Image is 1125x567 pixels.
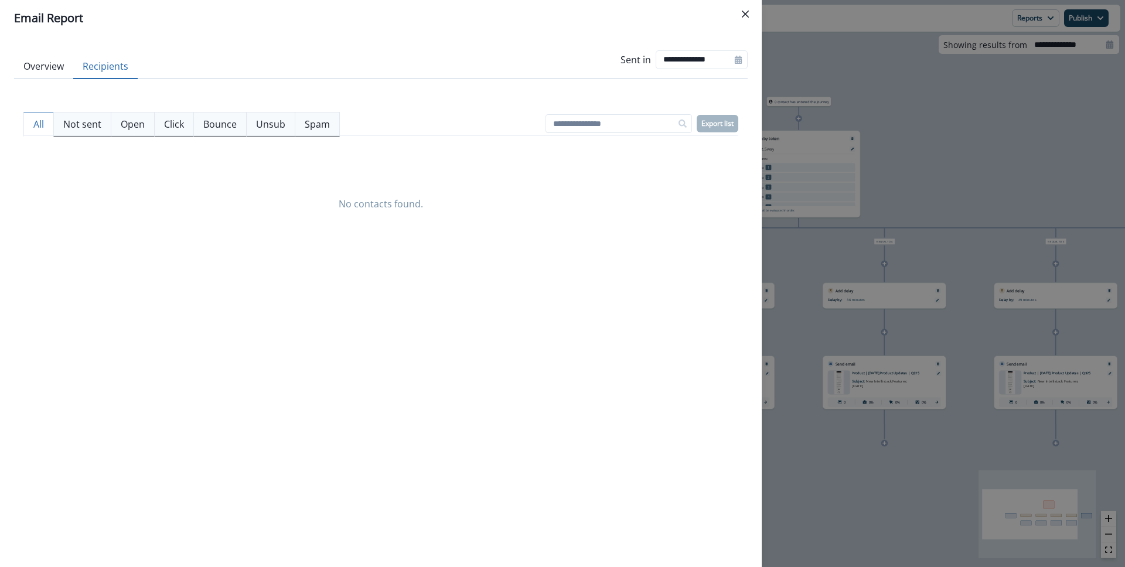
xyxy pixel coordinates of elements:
[621,53,651,67] p: Sent in
[164,117,184,131] p: Click
[63,117,101,131] p: Not sent
[697,115,738,132] button: Export list
[73,54,138,79] button: Recipients
[701,119,734,128] p: Export list
[14,54,73,79] button: Overview
[736,5,755,23] button: Close
[305,117,330,131] p: Spam
[33,117,44,131] p: All
[203,117,237,131] p: Bounce
[14,9,748,27] div: Email Report
[121,117,145,131] p: Open
[256,117,285,131] p: Unsub
[23,145,738,262] div: No contacts found.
